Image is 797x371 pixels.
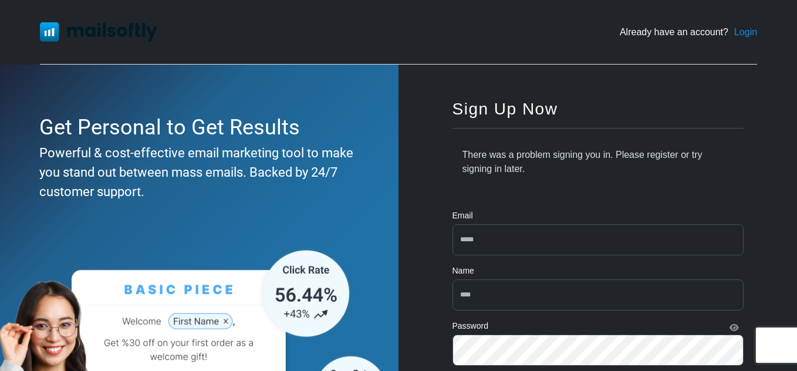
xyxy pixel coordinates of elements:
label: Name [452,265,474,277]
div: Get Personal to Get Results [39,112,353,143]
span: Sign Up Now [452,100,558,118]
label: Password [452,320,488,332]
label: Email [452,210,473,222]
div: There was a problem signing you in. Please register or try signing in later. [452,138,744,186]
div: Already have an account? [620,25,757,39]
img: Mailsoftly [40,22,157,41]
div: Powerful & cost-effective email marketing tool to make you stand out between mass emails. Backed ... [39,143,353,201]
i: Show Password [730,323,739,332]
a: Login [734,25,757,39]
